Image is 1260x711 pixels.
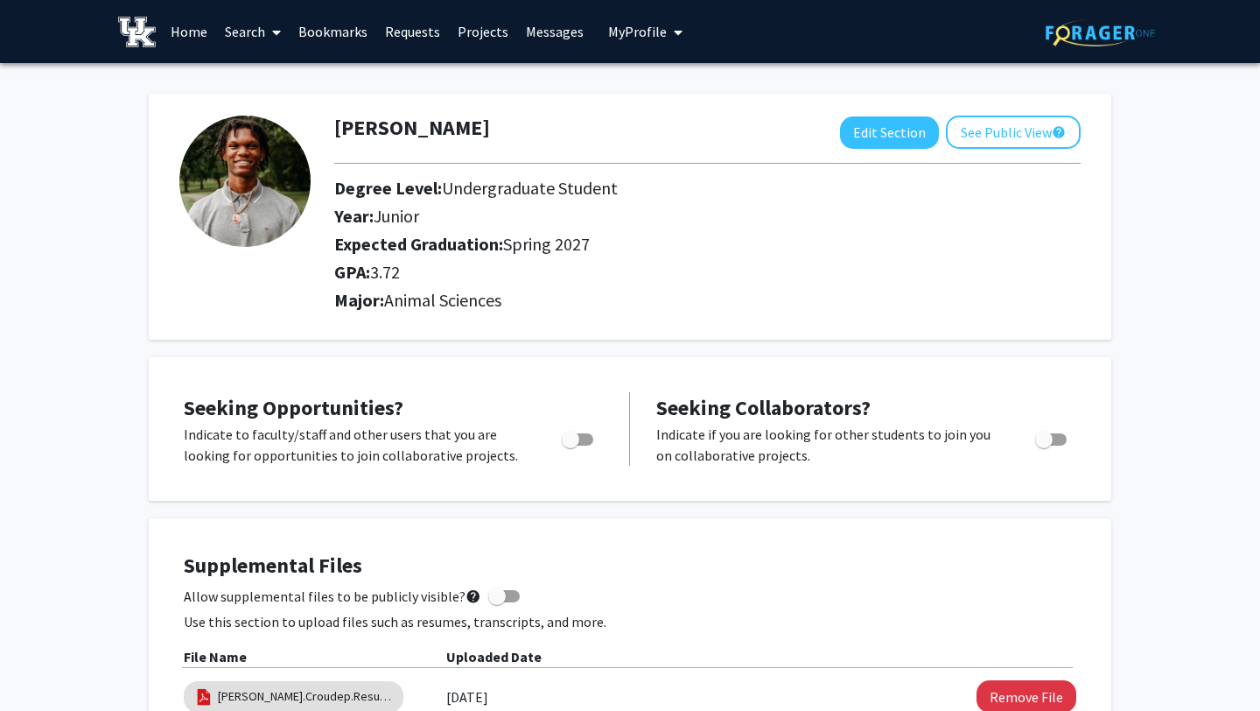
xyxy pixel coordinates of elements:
[184,586,481,607] span: Allow supplemental files to be publicly visible?
[1046,19,1155,46] img: ForagerOne Logo
[118,17,156,47] img: University of Kentucky Logo
[334,116,490,141] h1: [PERSON_NAME]
[334,290,1081,311] h2: Major:
[216,1,290,62] a: Search
[449,1,517,62] a: Projects
[376,1,449,62] a: Requests
[384,289,501,311] span: Animal Sciences
[184,648,247,665] b: File Name
[656,394,871,421] span: Seeking Collaborators?
[442,177,618,199] span: Undergraduate Student
[656,424,1002,466] p: Indicate if you are looking for other students to join you on collaborative projects.
[446,648,542,665] b: Uploaded Date
[374,205,419,227] span: Junior
[946,116,1081,149] button: See Public View
[1028,424,1076,450] div: Toggle
[13,632,74,698] iframe: Chat
[334,206,1081,227] h2: Year:
[184,394,403,421] span: Seeking Opportunities?
[370,261,400,283] span: 3.72
[334,178,1081,199] h2: Degree Level:
[503,233,590,255] span: Spring 2027
[334,262,1081,283] h2: GPA:
[218,687,393,706] a: [PERSON_NAME].Croudep.Resume.pdf
[179,116,311,247] img: Profile Picture
[517,1,592,62] a: Messages
[184,553,1076,579] h4: Supplemental Files
[555,424,603,450] div: Toggle
[608,23,667,40] span: My Profile
[184,424,528,466] p: Indicate to faculty/staff and other users that you are looking for opportunities to join collabor...
[840,116,939,149] button: Edit Section
[1052,122,1066,143] mat-icon: help
[334,234,1081,255] h2: Expected Graduation:
[162,1,216,62] a: Home
[194,687,213,707] img: pdf_icon.png
[290,1,376,62] a: Bookmarks
[184,611,1076,632] p: Use this section to upload files such as resumes, transcripts, and more.
[465,586,481,607] mat-icon: help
